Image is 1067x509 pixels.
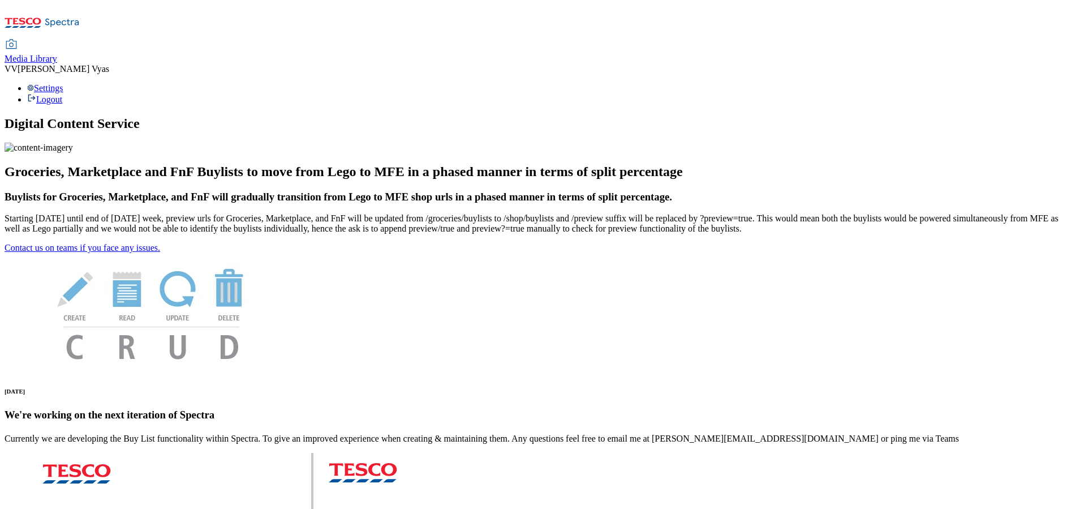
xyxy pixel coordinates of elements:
a: Media Library [5,40,57,64]
h2: Groceries, Marketplace and FnF Buylists to move from Lego to MFE in a phased manner in terms of s... [5,164,1062,179]
a: Contact us on teams if you face any issues. [5,243,160,253]
img: content-imagery [5,143,73,153]
span: [PERSON_NAME] Vyas [18,64,109,74]
p: Currently we are developing the Buy List functionality within Spectra. To give an improved experi... [5,434,1062,444]
h3: Buylists for Groceries, Marketplace, and FnF will gradually transition from Lego to MFE shop urls... [5,191,1062,203]
h6: [DATE] [5,388,1062,395]
h1: Digital Content Service [5,116,1062,131]
p: Starting [DATE] until end of [DATE] week, preview urls for Groceries, Marketplace, and FnF will b... [5,213,1062,234]
a: Settings [27,83,63,93]
h3: We're working on the next iteration of Spectra [5,409,1062,421]
span: VV [5,64,18,74]
img: News Image [5,253,299,371]
a: Logout [27,95,62,104]
span: Media Library [5,54,57,63]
